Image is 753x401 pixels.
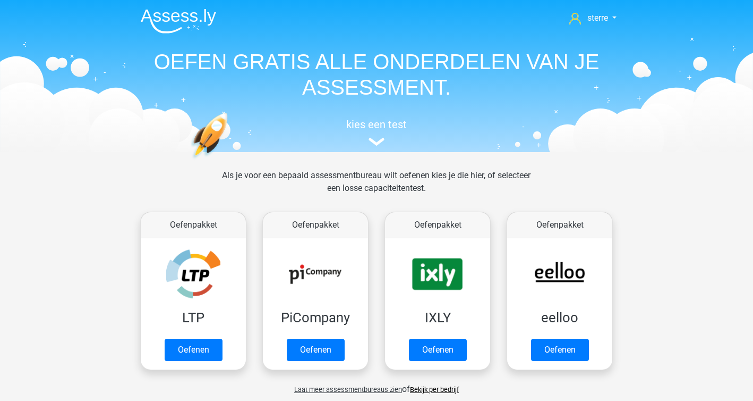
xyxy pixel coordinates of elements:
[410,386,459,394] a: Bekijk per bedrijf
[132,49,621,100] h1: OEFEN GRATIS ALLE ONDERDELEN VAN JE ASSESSMENT.
[132,118,621,146] a: kies een test
[132,374,621,396] div: of
[287,339,345,361] a: Oefenen
[141,9,216,34] img: Assessly
[587,13,608,23] span: sterre
[213,169,539,207] div: Als je voor een bepaald assessmentbureau wilt oefenen kies je die hier, of selecteer een losse ca...
[369,138,384,146] img: assessment
[565,12,621,24] a: sterre
[132,118,621,131] h5: kies een test
[531,339,589,361] a: Oefenen
[409,339,467,361] a: Oefenen
[294,386,402,394] span: Laat meer assessmentbureaus zien
[165,339,223,361] a: Oefenen
[191,113,269,209] img: oefenen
